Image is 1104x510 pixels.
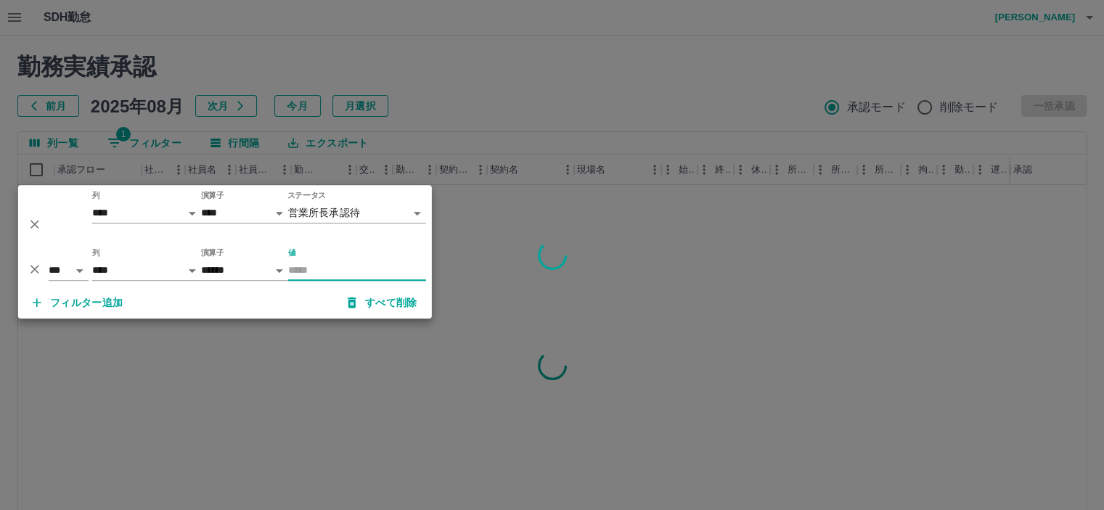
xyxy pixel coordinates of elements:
[24,258,46,280] button: 削除
[49,260,89,281] select: 論理演算子
[201,190,224,201] label: 演算子
[92,247,100,258] label: 列
[92,190,100,201] label: 列
[201,247,224,258] label: 演算子
[21,289,135,316] button: フィルター追加
[288,247,296,258] label: 値
[336,289,429,316] button: すべて削除
[24,214,46,236] button: 削除
[287,190,326,201] label: ステータス
[288,202,426,223] div: 営業所長承認待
